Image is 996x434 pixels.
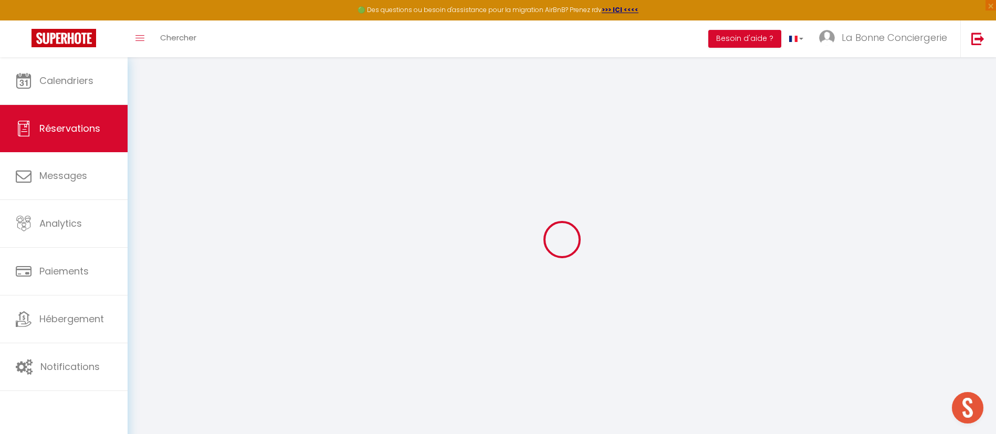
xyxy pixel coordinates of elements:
[602,5,638,14] a: >>> ICI <<<<
[39,169,87,182] span: Messages
[160,32,196,43] span: Chercher
[39,74,93,87] span: Calendriers
[708,30,781,48] button: Besoin d'aide ?
[952,392,983,424] div: Ouvrir le chat
[819,30,835,46] img: ...
[811,20,960,57] a: ... La Bonne Conciergerie
[971,32,984,45] img: logout
[39,217,82,230] span: Analytics
[152,20,204,57] a: Chercher
[32,29,96,47] img: Super Booking
[40,360,100,373] span: Notifications
[39,312,104,325] span: Hébergement
[39,122,100,135] span: Réservations
[842,31,947,44] span: La Bonne Conciergerie
[39,264,89,278] span: Paiements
